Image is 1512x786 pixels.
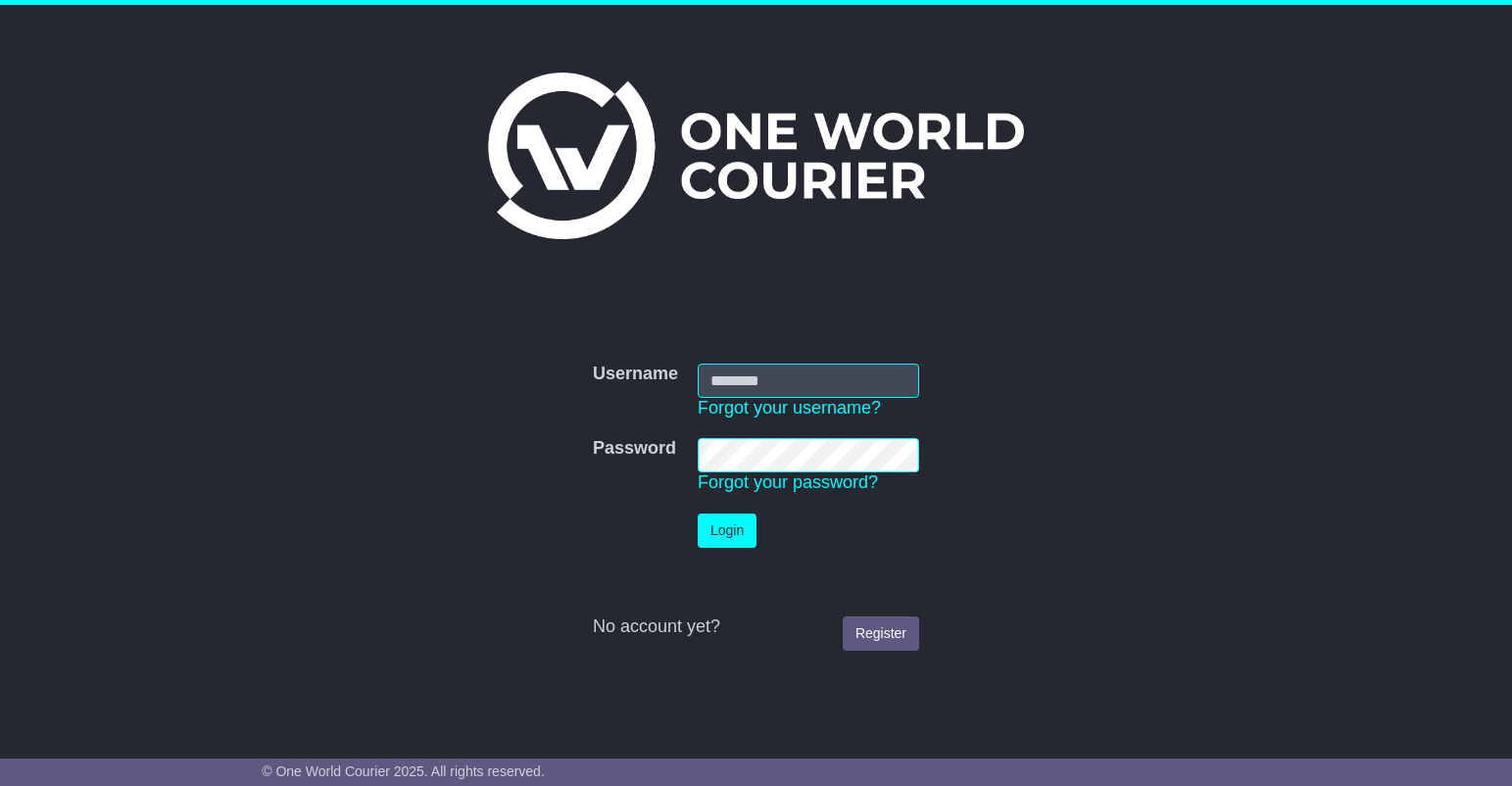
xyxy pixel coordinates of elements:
[698,472,878,492] a: Forgot your password?
[593,438,676,460] label: Password
[488,73,1023,239] img: One World
[593,364,678,385] label: Username
[593,616,919,638] div: No account yet?
[698,398,881,418] a: Forgot your username?
[698,514,756,548] button: Login
[843,616,919,651] a: Register
[262,763,545,779] span: © One World Courier 2025. All rights reserved.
